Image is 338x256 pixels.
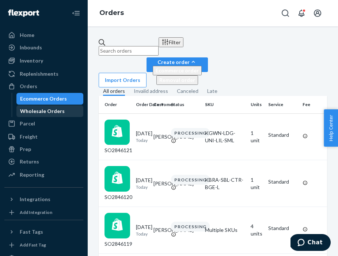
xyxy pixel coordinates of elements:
[4,226,83,238] button: Fast Tags
[290,234,331,252] iframe: Opens a widget where you can chat to one of our agents
[4,29,83,41] a: Home
[20,108,65,115] div: Wholesale Orders
[159,77,195,83] span: Removal order
[153,101,165,108] div: Customer
[20,228,43,236] div: Fast Tags
[136,184,148,190] p: Today
[20,95,67,102] div: Ecommerce Orders
[171,128,210,138] div: PROCESSING
[20,146,31,153] div: Prep
[205,129,245,144] div: KGWN-LDG-UNI-LIL-SML
[4,118,83,129] a: Parcel
[20,242,46,248] div: Add Fast Tag
[265,96,300,113] th: Service
[294,6,309,20] button: Open notifications
[4,143,83,155] a: Prep
[4,55,83,67] a: Inventory
[4,241,83,249] a: Add Fast Tag
[278,6,293,20] button: Open Search Box
[248,160,265,207] td: 1 unit
[133,96,151,113] th: Order Date
[20,133,38,140] div: Freight
[300,96,327,113] th: Fee
[20,196,50,203] div: Integrations
[168,96,202,113] th: Status
[171,222,210,231] div: PROCESSING
[202,207,248,254] td: Multiple SKUs
[136,177,148,190] div: [DATE]
[153,58,202,66] div: Create order
[268,178,297,185] p: Standard
[153,66,202,75] button: Ecommerce order
[151,207,168,254] td: [PERSON_NAME]
[20,44,42,51] div: Inbounds
[134,87,168,95] div: Invalid address
[20,158,39,165] div: Returns
[99,96,133,113] th: Order
[20,209,52,215] div: Add Integration
[268,225,297,232] p: Standard
[136,223,148,237] div: [DATE]
[105,166,130,201] div: SO2846120
[4,131,83,143] a: Freight
[4,193,83,205] button: Integrations
[151,113,168,160] td: [PERSON_NAME]
[171,175,210,185] div: PROCESSING
[268,131,297,139] p: Standard
[16,105,84,117] a: Wholesale Orders
[20,57,43,64] div: Inventory
[69,6,83,20] button: Close Navigation
[324,109,338,147] button: Help Center
[136,130,148,143] div: [DATE]
[310,6,325,20] button: Open account menu
[248,96,265,113] th: Units
[4,208,83,217] a: Add Integration
[99,46,159,56] input: Search orders
[147,57,208,72] button: Create orderEcommerce orderRemoval order
[105,213,130,248] div: SO2846119
[4,156,83,167] a: Returns
[162,38,181,46] div: Filter
[151,160,168,207] td: [PERSON_NAME]
[4,80,83,92] a: Orders
[248,207,265,254] td: 4 units
[8,10,39,17] img: Flexport logo
[20,70,58,78] div: Replenishments
[207,87,217,95] div: Late
[202,96,248,113] th: SKU
[105,120,130,154] div: SO2846121
[159,37,183,47] button: Filter
[156,67,199,74] span: Ecommerce order
[136,231,148,237] p: Today
[99,73,147,87] button: Import Orders
[177,87,198,95] div: Canceled
[4,42,83,53] a: Inbounds
[20,31,34,39] div: Home
[20,120,35,127] div: Parcel
[103,87,125,96] div: All orders
[99,9,124,17] a: Orders
[20,83,37,90] div: Orders
[94,3,130,24] ol: breadcrumbs
[136,137,148,143] p: Today
[156,75,198,85] button: Removal order
[248,113,265,160] td: 1 unit
[20,171,44,178] div: Reporting
[16,93,84,105] a: Ecommerce Orders
[205,176,245,191] div: KBRA-SBL-CTR-BGE-L
[4,169,83,181] a: Reporting
[4,68,83,80] a: Replenishments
